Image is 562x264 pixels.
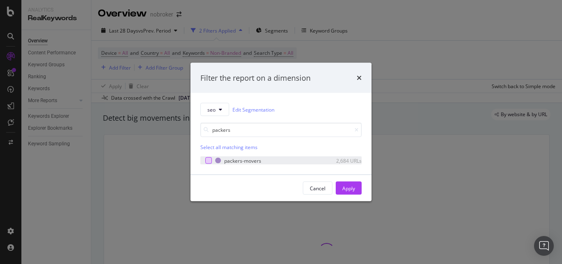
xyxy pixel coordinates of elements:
button: Cancel [303,182,332,195]
div: modal [190,63,372,201]
span: seo [207,106,216,113]
div: Select all matching items [200,144,362,151]
div: Cancel [310,185,325,192]
div: 2,684 URLs [321,157,362,164]
button: seo [200,103,229,116]
div: times [357,72,362,83]
input: Search [200,123,362,137]
div: Filter the report on a dimension [200,72,311,83]
a: Edit Segmentation [232,105,274,114]
button: Apply [336,182,362,195]
div: Open Intercom Messenger [534,236,554,256]
div: Apply [342,185,355,192]
div: packers-movers [224,157,261,164]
